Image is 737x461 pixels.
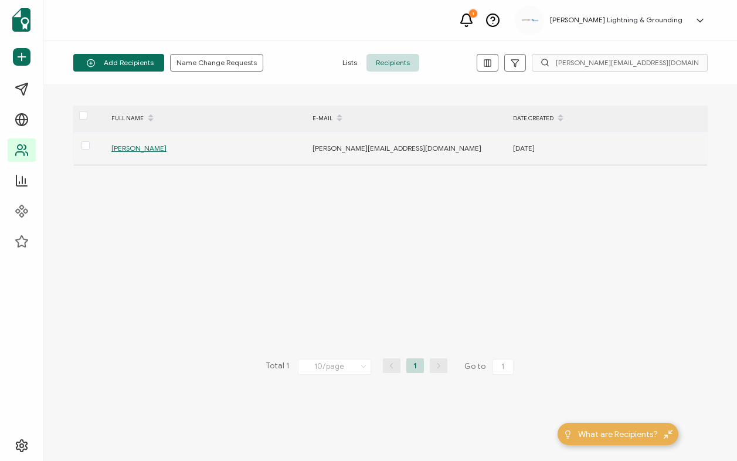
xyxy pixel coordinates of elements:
[333,54,366,72] span: Lists
[532,54,708,72] input: Search
[550,16,682,24] h5: [PERSON_NAME] Lightning & Grounding
[366,54,419,72] span: Recipients
[12,8,30,32] img: sertifier-logomark-colored.svg
[307,109,507,128] div: E-MAIL
[521,18,538,22] img: aadcaf15-e79d-49df-9673-3fc76e3576c2.png
[542,328,737,461] iframe: Chat Widget
[176,59,257,66] span: Name Change Requests
[106,109,307,128] div: FULL NAME
[507,109,708,128] div: DATE CREATED
[313,144,481,152] span: [PERSON_NAME][EMAIL_ADDRESS][DOMAIN_NAME]
[298,359,371,375] input: Select
[170,54,263,72] button: Name Change Requests
[469,9,477,18] div: 1
[464,358,516,375] span: Go to
[111,144,167,152] span: [PERSON_NAME]
[266,358,289,375] span: Total 1
[406,358,424,373] li: 1
[73,54,164,72] button: Add Recipients
[513,144,535,152] span: [DATE]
